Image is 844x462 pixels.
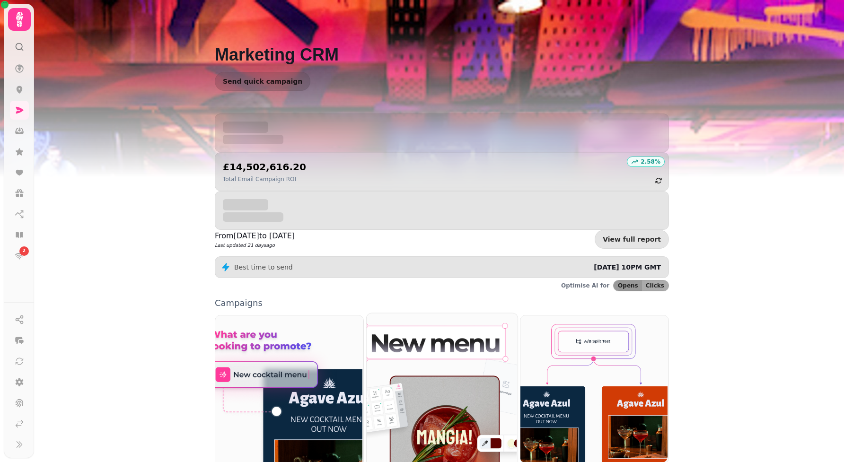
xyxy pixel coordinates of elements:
h2: £14,502,616.20 [223,160,306,174]
button: Opens [614,280,642,291]
p: From [DATE] to [DATE] [215,230,295,242]
span: Clicks [646,283,664,288]
p: Best time to send [234,262,293,272]
p: Campaigns [215,299,669,307]
button: Send quick campaign [215,72,310,91]
a: 2 [10,246,29,265]
button: refresh [651,173,667,189]
p: Total Email Campaign ROI [223,175,306,183]
p: 2.58 % [641,158,660,166]
span: Send quick campaign [223,78,302,85]
h1: Marketing CRM [215,23,669,64]
span: [DATE] 10PM GMT [594,263,661,271]
p: Optimise AI for [561,282,609,289]
a: View full report [595,230,669,249]
p: Last updated 21 days ago [215,242,295,249]
span: 2 [23,248,26,254]
button: Clicks [642,280,668,291]
span: Opens [618,283,638,288]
